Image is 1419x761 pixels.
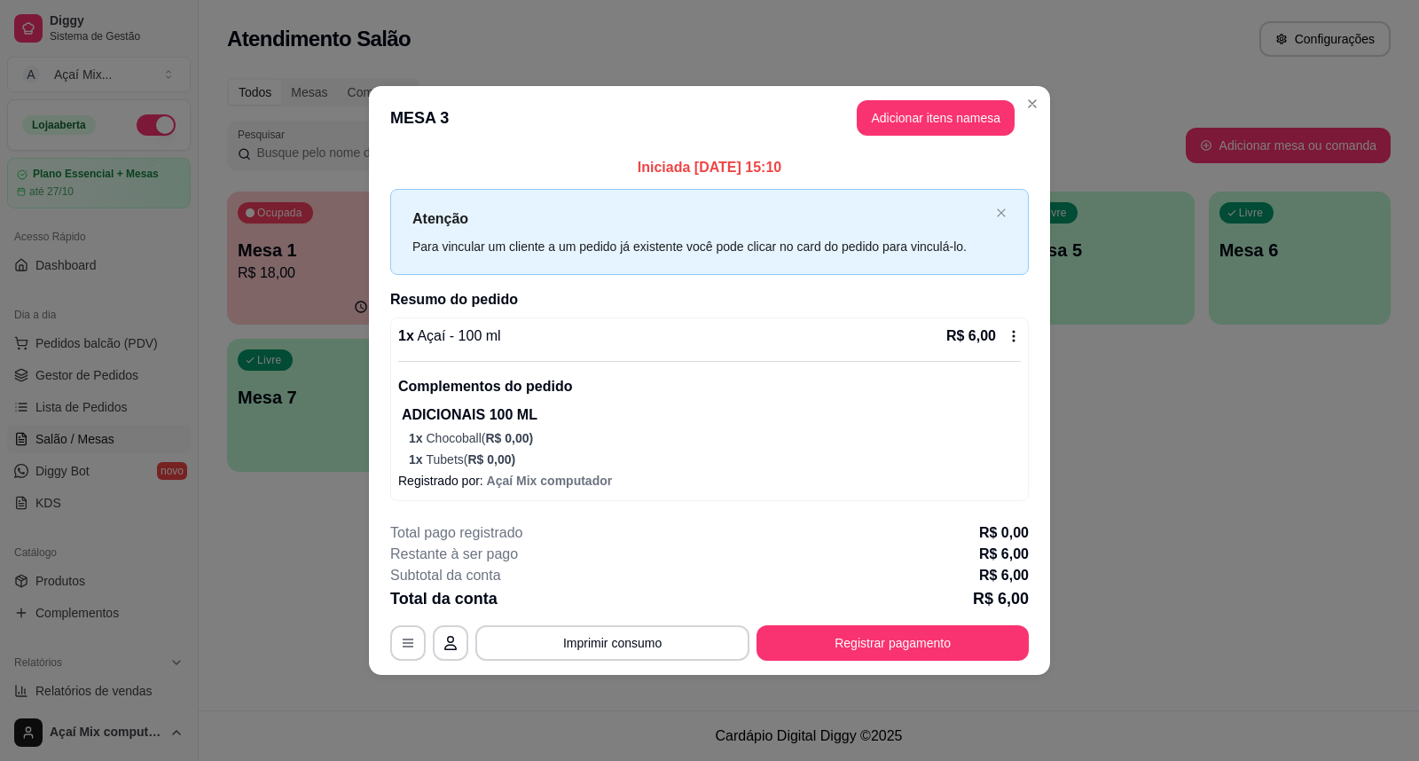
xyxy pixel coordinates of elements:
span: Açaí - 100 ml [414,328,501,343]
p: Restante à ser pago [390,544,518,565]
div: Para vincular um cliente a um pedido já existente você pode clicar no card do pedido para vinculá... [412,237,989,256]
span: R$ 0,00 ) [467,452,515,467]
span: close [996,208,1007,218]
p: ADICIONAIS 100 ML [402,404,1021,426]
p: R$ 6,00 [979,544,1029,565]
p: R$ 6,00 [979,565,1029,586]
p: R$ 6,00 [973,586,1029,611]
p: 1 x [398,326,501,347]
p: Registrado por: [398,472,1021,490]
button: Registrar pagamento [757,625,1029,661]
button: Imprimir consumo [475,625,749,661]
p: Subtotal da conta [390,565,501,586]
button: close [996,208,1007,219]
p: R$ 6,00 [946,326,996,347]
span: 1 x [409,452,426,467]
p: Complementos do pedido [398,376,1021,397]
p: Iniciada [DATE] 15:10 [390,157,1029,178]
span: Açaí Mix computador [487,474,613,488]
h2: Resumo do pedido [390,289,1029,310]
p: R$ 0,00 [979,522,1029,544]
button: Close [1018,90,1047,118]
button: Adicionar itens namesa [857,100,1015,136]
p: Total pago registrado [390,522,522,544]
p: Atenção [412,208,989,230]
header: MESA 3 [369,86,1050,150]
p: Total da conta [390,586,498,611]
p: Tubets ( [409,451,1021,468]
span: 1 x [409,431,426,445]
span: R$ 0,00 ) [485,431,533,445]
p: Chocoball ( [409,429,1021,447]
